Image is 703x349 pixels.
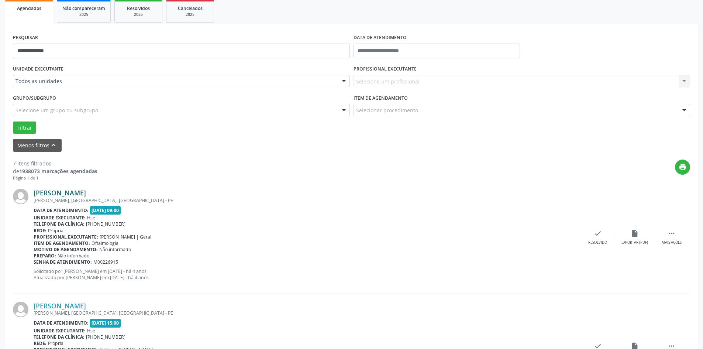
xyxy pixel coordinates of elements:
div: Mais ações [662,240,682,245]
span: Selecione um grupo ou subgrupo [15,106,98,114]
label: PESQUISAR [13,32,38,44]
span: Não informado [99,246,131,253]
button: Filtrar [13,122,36,134]
span: Hse [87,215,95,221]
span: Hse [87,328,95,334]
b: Profissional executante: [34,234,98,240]
div: [PERSON_NAME], [GEOGRAPHIC_DATA], [GEOGRAPHIC_DATA] - PE [34,197,579,203]
div: [PERSON_NAME], [GEOGRAPHIC_DATA], [GEOGRAPHIC_DATA] - PE [34,310,579,316]
span: Todos as unidades [15,78,335,85]
img: img [13,302,28,317]
b: Senha de atendimento: [34,259,92,265]
span: Cancelados [178,5,203,11]
b: Telefone da clínica: [34,221,85,227]
button: Menos filtroskeyboard_arrow_up [13,139,62,152]
span: Agendados [17,5,41,11]
i: insert_drive_file [631,229,639,237]
span: Resolvidos [127,5,150,11]
div: Resolvido [588,240,607,245]
a: [PERSON_NAME] [34,302,86,310]
span: [PERSON_NAME] | Geral [100,234,151,240]
b: Telefone da clínica: [34,334,85,340]
div: 7 itens filtrados [13,160,97,167]
span: [DATE] 15:00 [90,319,121,327]
span: [PHONE_NUMBER] [86,221,125,227]
i: print [679,163,687,171]
b: Unidade executante: [34,328,86,334]
b: Motivo de agendamento: [34,246,98,253]
b: Rede: [34,227,46,234]
b: Data de atendimento: [34,207,89,213]
div: de [13,167,97,175]
span: Selecionar procedimento [356,106,418,114]
div: 2025 [62,12,105,17]
label: Item de agendamento [354,92,408,104]
label: UNIDADE EXECUTANTE [13,64,63,75]
b: Preparo: [34,253,56,259]
label: Grupo/Subgrupo [13,92,56,104]
span: [PHONE_NUMBER] [86,334,125,340]
b: Item de agendamento: [34,240,90,246]
img: img [13,189,28,204]
button: print [675,160,690,175]
span: Não compareceram [62,5,105,11]
div: 2025 [120,12,157,17]
div: 2025 [172,12,209,17]
i:  [668,229,676,237]
div: Exportar (PDF) [621,240,648,245]
span: Própria [48,340,63,346]
div: Página 1 de 1 [13,175,97,181]
i: check [594,229,602,237]
b: Unidade executante: [34,215,86,221]
span: M00226915 [93,259,118,265]
strong: 1938073 marcações agendadas [19,168,97,175]
p: Solicitado por [PERSON_NAME] em [DATE] - há 4 anos Atualizado por [PERSON_NAME] em [DATE] - há 4 ... [34,268,579,281]
a: [PERSON_NAME] [34,189,86,197]
span: Própria [48,227,63,234]
span: Não informado [58,253,89,259]
label: PROFISSIONAL EXECUTANTE [354,64,417,75]
b: Rede: [34,340,46,346]
label: DATA DE ATENDIMENTO [354,32,407,44]
i: keyboard_arrow_up [49,141,58,149]
span: [DATE] 09:00 [90,206,121,215]
b: Data de atendimento: [34,320,89,326]
span: Oftalmologia [92,240,118,246]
